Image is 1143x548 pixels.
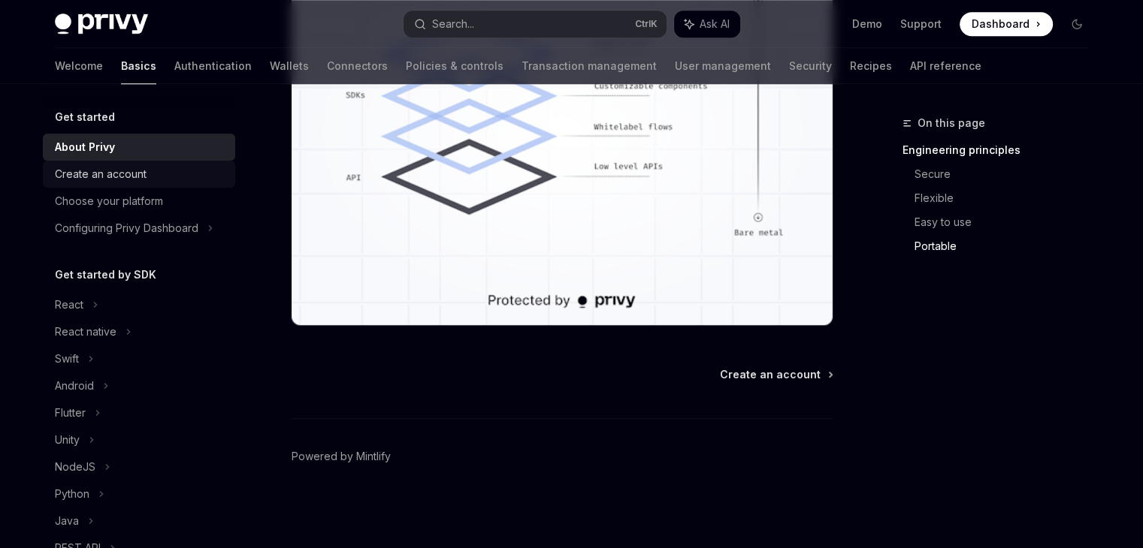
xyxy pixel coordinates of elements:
[903,138,1101,162] a: Engineering principles
[55,404,86,422] div: Flutter
[292,449,391,464] a: Powered by Mintlify
[55,431,80,449] div: Unity
[174,48,252,84] a: Authentication
[700,17,730,32] span: Ask AI
[327,48,388,84] a: Connectors
[55,512,79,530] div: Java
[674,11,740,38] button: Ask AI
[675,48,771,84] a: User management
[43,188,235,215] a: Choose your platform
[55,458,95,476] div: NodeJS
[1065,12,1089,36] button: Toggle dark mode
[55,350,79,368] div: Swift
[55,323,116,341] div: React native
[720,367,832,382] a: Create an account
[852,17,882,32] a: Demo
[270,48,309,84] a: Wallets
[522,48,657,84] a: Transaction management
[915,186,1101,210] a: Flexible
[43,161,235,188] a: Create an account
[55,192,163,210] div: Choose your platform
[915,210,1101,234] a: Easy to use
[918,114,985,132] span: On this page
[915,162,1101,186] a: Secure
[55,138,115,156] div: About Privy
[55,296,83,314] div: React
[720,367,821,382] span: Create an account
[55,219,198,237] div: Configuring Privy Dashboard
[910,48,981,84] a: API reference
[406,48,503,84] a: Policies & controls
[960,12,1053,36] a: Dashboard
[55,266,156,284] h5: Get started by SDK
[972,17,1030,32] span: Dashboard
[55,377,94,395] div: Android
[915,234,1101,258] a: Portable
[121,48,156,84] a: Basics
[43,134,235,161] a: About Privy
[55,108,115,126] h5: Get started
[55,14,148,35] img: dark logo
[55,48,103,84] a: Welcome
[432,15,474,33] div: Search...
[55,485,89,503] div: Python
[55,165,147,183] div: Create an account
[900,17,942,32] a: Support
[635,18,658,30] span: Ctrl K
[789,48,832,84] a: Security
[404,11,667,38] button: Search...CtrlK
[850,48,892,84] a: Recipes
